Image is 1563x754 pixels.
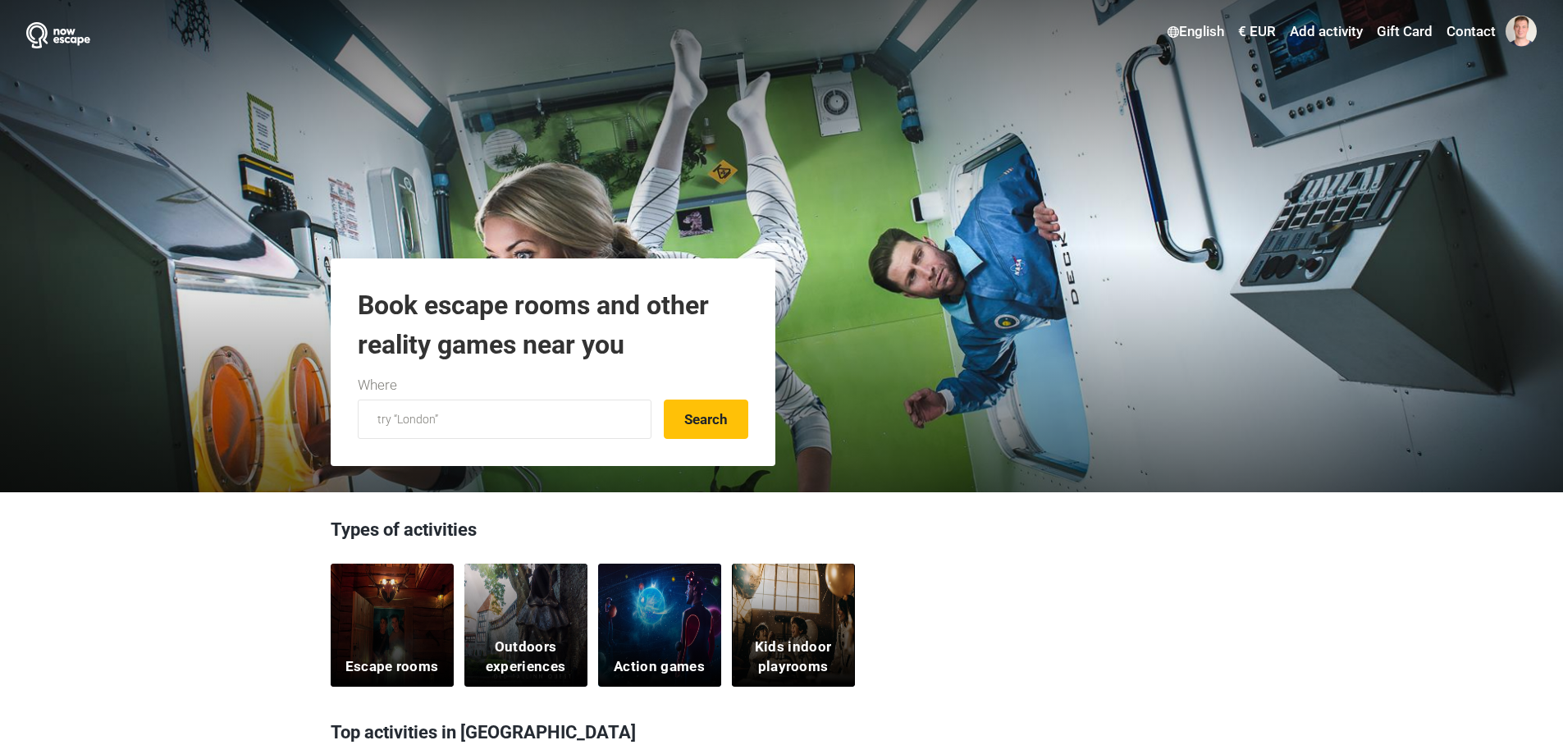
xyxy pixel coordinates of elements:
h1: Book escape rooms and other reality games near you [358,286,748,364]
a: English [1163,17,1228,47]
a: Escape rooms [331,564,454,687]
h3: Top activities in [GEOGRAPHIC_DATA] [331,711,1233,754]
input: try “London” [358,400,651,439]
h5: Kids indoor playrooms [742,637,844,677]
h3: Types of activities [331,517,1233,551]
a: Action games [598,564,721,687]
img: English [1168,26,1179,38]
img: Nowescape logo [26,22,90,48]
label: Where [358,375,397,396]
a: € EUR [1234,17,1280,47]
button: Search [664,400,748,439]
a: Contact [1442,17,1500,47]
h5: Escape rooms [345,657,439,677]
a: Gift Card [1373,17,1437,47]
a: Add activity [1286,17,1367,47]
a: Kids indoor playrooms [732,564,855,687]
h5: Outdoors experiences [474,637,577,677]
h5: Action games [614,657,705,677]
a: Outdoors experiences [464,564,587,687]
